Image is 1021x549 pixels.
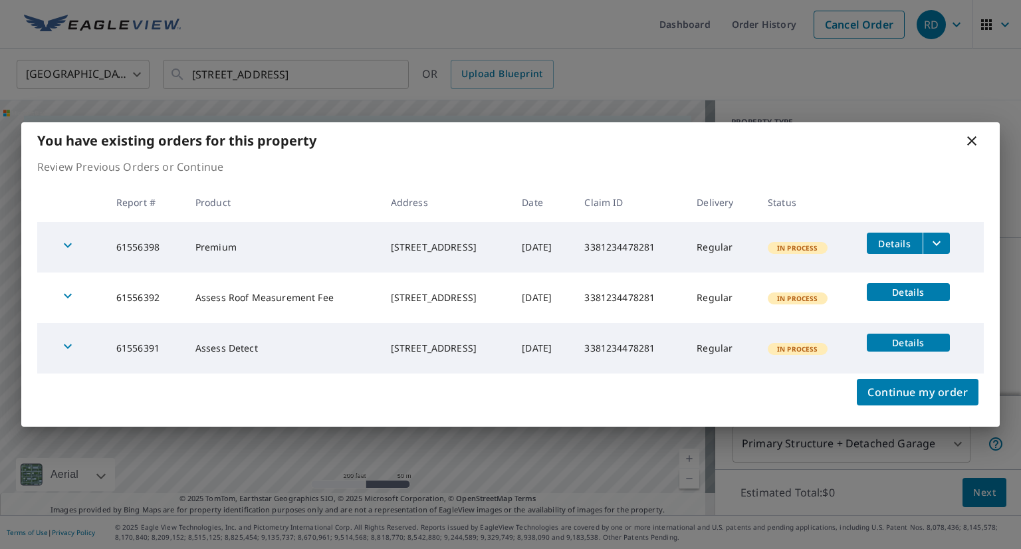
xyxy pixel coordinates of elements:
[769,243,826,253] span: In Process
[511,273,574,323] td: [DATE]
[574,323,686,374] td: 3381234478281
[37,159,984,175] p: Review Previous Orders or Continue
[867,383,968,401] span: Continue my order
[867,334,950,352] button: detailsBtn-61556391
[106,222,185,273] td: 61556398
[106,273,185,323] td: 61556392
[511,183,574,222] th: Date
[875,336,942,349] span: Details
[106,323,185,374] td: 61556391
[185,183,380,222] th: Product
[875,237,915,250] span: Details
[857,379,978,405] button: Continue my order
[769,294,826,303] span: In Process
[867,233,923,254] button: detailsBtn-61556398
[511,222,574,273] td: [DATE]
[875,286,942,298] span: Details
[686,323,757,374] td: Regular
[185,222,380,273] td: Premium
[106,183,185,222] th: Report #
[391,342,501,355] div: [STREET_ADDRESS]
[574,273,686,323] td: 3381234478281
[686,183,757,222] th: Delivery
[185,273,380,323] td: Assess Roof Measurement Fee
[686,273,757,323] td: Regular
[391,291,501,304] div: [STREET_ADDRESS]
[867,283,950,301] button: detailsBtn-61556392
[757,183,856,222] th: Status
[391,241,501,254] div: [STREET_ADDRESS]
[511,323,574,374] td: [DATE]
[380,183,512,222] th: Address
[686,222,757,273] td: Regular
[37,132,316,150] b: You have existing orders for this property
[185,323,380,374] td: Assess Detect
[769,344,826,354] span: In Process
[574,222,686,273] td: 3381234478281
[923,233,950,254] button: filesDropdownBtn-61556398
[574,183,686,222] th: Claim ID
